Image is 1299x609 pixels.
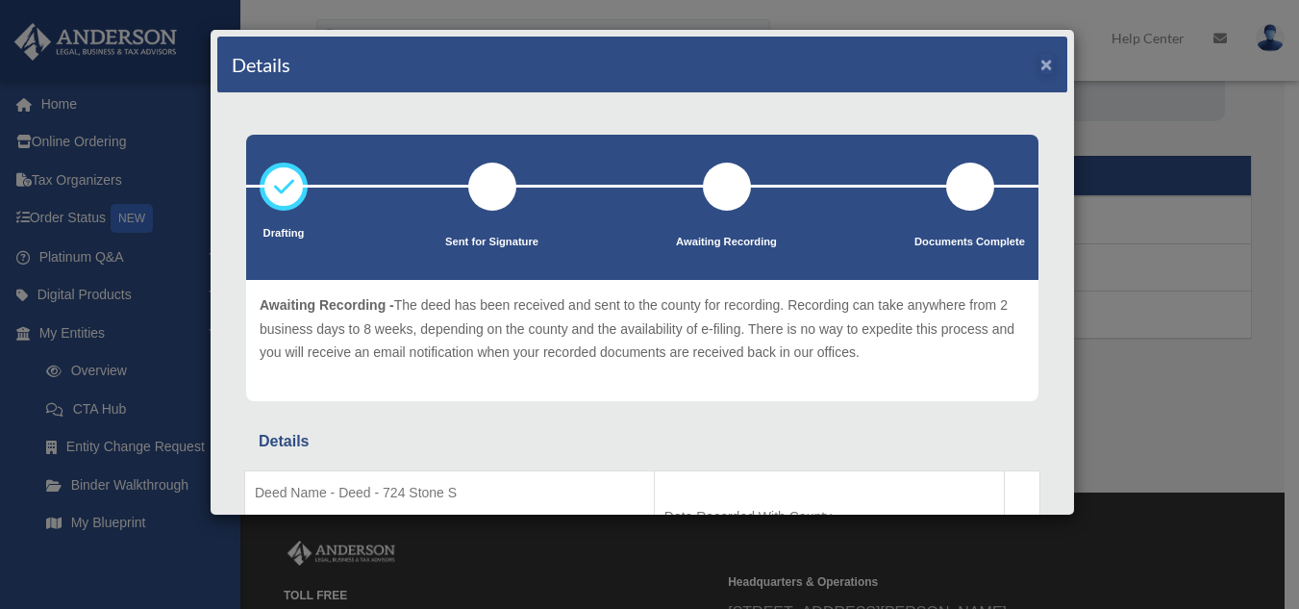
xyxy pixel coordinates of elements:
span: Awaiting Recording - [260,297,394,313]
div: Details [259,428,1026,455]
p: Documents Complete [914,233,1025,252]
p: Date Recorded With County - [664,505,994,529]
button: × [1040,54,1053,74]
p: The deed has been received and sent to the county for recording. Recording can take anywhere from... [260,293,1025,365]
p: Awaiting Recording [676,233,777,252]
h4: Details [232,51,290,78]
p: Deed Name - Deed - 724 Stone S [255,481,644,505]
p: Drafting [260,224,308,243]
p: Sent for Signature [445,233,538,252]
